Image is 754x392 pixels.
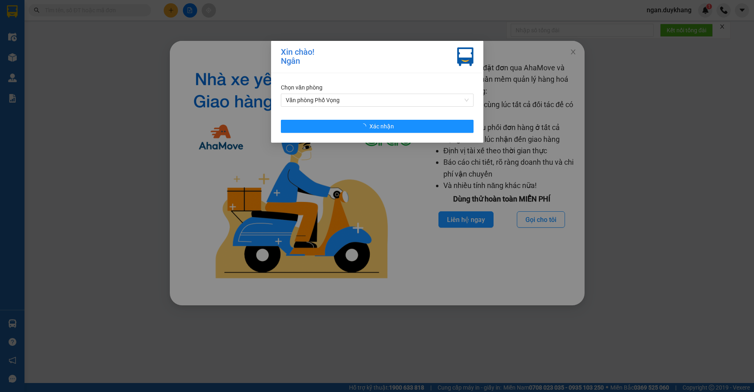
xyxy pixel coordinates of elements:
[281,120,474,133] button: Xác nhận
[281,47,314,66] div: Xin chào! Ngân
[360,123,369,129] span: loading
[286,94,469,106] span: Văn phòng Phố Vọng
[457,47,474,66] img: vxr-icon
[281,83,474,92] div: Chọn văn phòng
[369,122,394,131] span: Xác nhận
